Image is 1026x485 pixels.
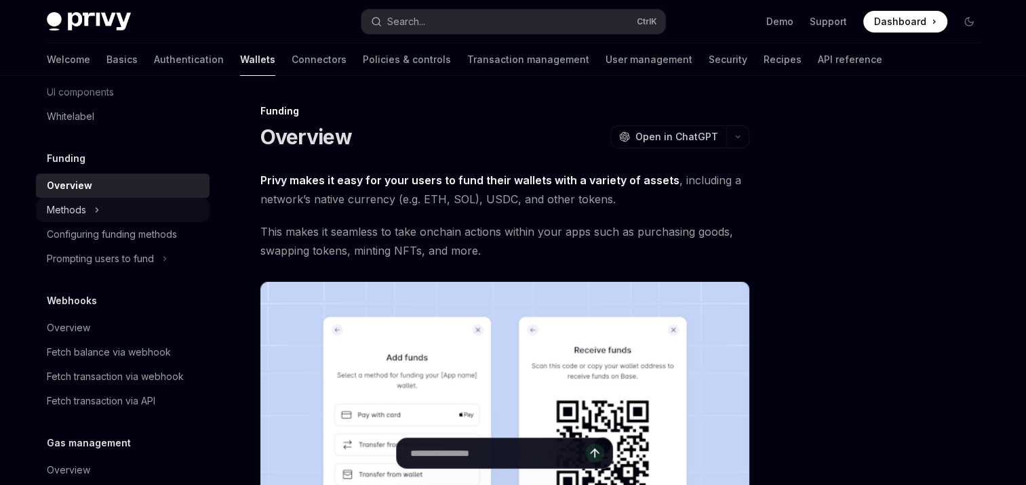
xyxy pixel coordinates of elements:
[260,104,749,118] div: Funding
[36,340,210,364] a: Fetch balance via webhook
[863,11,947,33] a: Dashboard
[606,43,692,76] a: User management
[47,344,171,360] div: Fetch balance via webhook
[36,222,210,247] a: Configuring funding methods
[36,173,210,198] a: Overview
[47,177,92,194] div: Overview
[260,171,749,209] span: , including a network’s native currency (e.g. ETH, SOL), USDC, and other tokens.
[260,173,679,187] strong: Privy makes it easy for your users to fund their wallets with a variety of assets
[47,108,94,125] div: Whitelabel
[36,364,210,389] a: Fetch transaction via webhook
[637,16,657,27] span: Ctrl K
[467,43,589,76] a: Transaction management
[47,43,90,76] a: Welcome
[874,15,926,28] span: Dashboard
[958,11,980,33] button: Toggle dark mode
[260,125,352,149] h1: Overview
[36,316,210,340] a: Overview
[47,12,131,31] img: dark logo
[47,202,86,218] div: Methods
[292,43,347,76] a: Connectors
[47,393,155,409] div: Fetch transaction via API
[47,462,90,478] div: Overview
[260,222,749,260] span: This makes it seamless to take onchain actions within your apps such as purchasing goods, swappin...
[635,130,718,144] span: Open in ChatGPT
[47,251,154,267] div: Prompting users to fund
[47,293,97,309] h5: Webhooks
[36,389,210,413] a: Fetch transaction via API
[764,43,802,76] a: Recipes
[47,320,90,336] div: Overview
[585,444,604,463] button: Send message
[106,43,138,76] a: Basics
[610,125,726,148] button: Open in ChatGPT
[818,43,882,76] a: API reference
[36,458,210,482] a: Overview
[810,15,847,28] a: Support
[47,368,184,385] div: Fetch transaction via webhook
[361,9,665,34] button: Search...CtrlK
[154,43,224,76] a: Authentication
[387,14,425,30] div: Search...
[709,43,747,76] a: Security
[47,435,131,451] h5: Gas management
[47,226,177,242] div: Configuring funding methods
[36,104,210,129] a: Whitelabel
[240,43,275,76] a: Wallets
[766,15,793,28] a: Demo
[363,43,451,76] a: Policies & controls
[47,150,85,167] h5: Funding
